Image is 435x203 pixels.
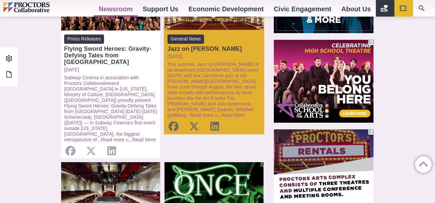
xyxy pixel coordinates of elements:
[167,62,261,118] p: ...
[64,67,157,73] a: [DATE]
[415,157,428,170] a: Back to Top
[167,45,261,52] div: Jazz on [PERSON_NAME]
[132,137,156,142] a: Read More
[221,112,245,118] a: Read More
[274,40,374,123] iframe: Advertisement
[3,69,15,81] a: Edit this Post/Page
[64,34,157,65] a: Press Releases Flying Sword Heroes: Gravity-Defying Tales from [GEOGRAPHIC_DATA]
[64,34,104,43] span: Press Releases
[101,137,129,142] a: Read more »
[167,54,261,59] a: [DATE]
[167,34,204,43] span: General News
[64,75,157,142] a: Subway Cinema in association with Proctors Collaborativeand [GEOGRAPHIC_DATA] in [US_STATE], Mini...
[190,112,217,118] a: Read more »
[3,2,78,12] img: Proctors logo
[3,53,15,65] a: Admin Area
[64,45,157,65] div: Flying Sword Heroes: Gravity-Defying Tales from [GEOGRAPHIC_DATA]
[167,34,261,52] a: General News Jazz on [PERSON_NAME]
[167,62,259,118] a: This summer, Jazz on [PERSON_NAME] lit up downtown [GEOGRAPHIC_DATA] every [DATE] with live, lunc...
[64,75,157,143] p: ...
